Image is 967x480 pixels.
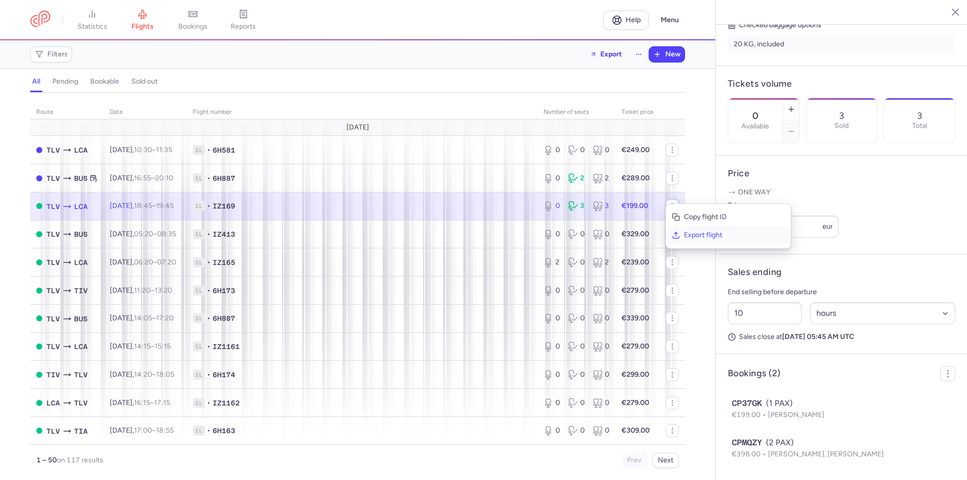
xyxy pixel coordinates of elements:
div: 3 [593,201,609,211]
span: [DATE], [110,258,176,266]
span: LCA [74,201,88,212]
time: 11:35 [156,146,172,154]
label: Price [728,199,839,212]
p: 3 [917,111,922,121]
div: 0 [543,145,560,155]
h4: sold out [131,77,158,86]
time: 14:15 [134,342,151,351]
span: • [207,201,211,211]
p: Sales close at [728,332,955,341]
a: statistics [67,9,117,31]
span: bookings [178,22,208,31]
span: BUS [74,173,88,184]
time: 07:20 [157,258,176,266]
time: 18:45 [134,201,152,210]
div: 0 [568,398,585,408]
span: TLV [46,173,60,184]
span: 1L [193,201,205,211]
strong: €199.00 [621,201,648,210]
span: TLV [46,201,60,212]
strong: €329.00 [621,230,649,238]
div: 0 [593,145,609,155]
time: 14:05 [134,314,152,322]
span: • [207,145,211,155]
span: BUS [74,313,88,324]
span: • [207,173,211,183]
h4: all [32,77,40,86]
span: [DATE], [110,286,172,295]
span: 1L [193,398,205,408]
span: [DATE], [110,342,171,351]
span: LCA [74,257,88,268]
label: Available [741,122,769,130]
span: CP37GK [732,397,762,409]
span: IZ1161 [213,341,240,352]
div: 0 [568,145,585,155]
span: [DATE], [110,426,174,435]
time: 15:15 [155,342,171,351]
a: flights [117,9,168,31]
p: Total [912,122,927,130]
strong: €309.00 [621,426,650,435]
button: CPMQZY(2 PAX)€398.00[PERSON_NAME], [PERSON_NAME] [732,437,951,460]
span: – [134,342,171,351]
time: 17:20 [156,314,174,322]
span: Filters [47,50,68,58]
span: TIV [74,285,88,296]
time: 19:45 [156,201,174,210]
span: [DATE], [110,398,170,407]
span: TLV [46,257,60,268]
span: LCA [74,145,88,156]
time: 05:20 [134,230,153,238]
time: 18:05 [156,370,174,379]
th: Flight number [187,105,537,120]
time: 14:20 [134,370,152,379]
span: 6H173 [213,286,235,296]
div: 0 [568,370,585,380]
div: 0 [543,341,560,352]
span: [DATE], [110,174,173,182]
span: • [207,370,211,380]
a: bookings [168,9,218,31]
span: €398.00 [732,450,768,458]
span: TLV [46,341,60,352]
span: 1L [193,173,205,183]
th: Ticket price [615,105,660,120]
div: 0 [543,370,560,380]
div: 0 [543,201,560,211]
span: 1L [193,370,205,380]
span: – [134,398,170,407]
a: reports [218,9,268,31]
span: TLV [46,285,60,296]
time: 13:20 [155,286,172,295]
span: 6H174 [213,370,235,380]
div: 2 [593,173,609,183]
p: Sold [835,122,849,130]
div: (1 PAX) [732,397,951,409]
span: flights [131,22,154,31]
time: 16:15 [134,398,150,407]
div: 0 [568,341,585,352]
span: 1L [193,257,205,267]
span: [DATE], [110,201,174,210]
strong: €289.00 [621,174,650,182]
span: CPMQZY [732,437,762,449]
div: 0 [593,341,609,352]
p: One way [728,187,955,197]
span: • [207,313,211,323]
span: eur [822,222,833,231]
strong: [DATE] 05:45 AM UTC [782,332,854,341]
time: 17:15 [154,398,170,407]
button: Filters [31,47,72,62]
span: LCA [74,341,88,352]
th: date [104,105,187,120]
div: 2 [568,173,585,183]
span: TLV [74,397,88,408]
span: – [134,286,172,295]
span: Help [626,16,641,24]
span: 6H581 [213,145,235,155]
time: 16:55 [134,174,151,182]
th: number of seats [537,105,615,120]
span: BUS [74,229,88,240]
span: 1L [193,145,205,155]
